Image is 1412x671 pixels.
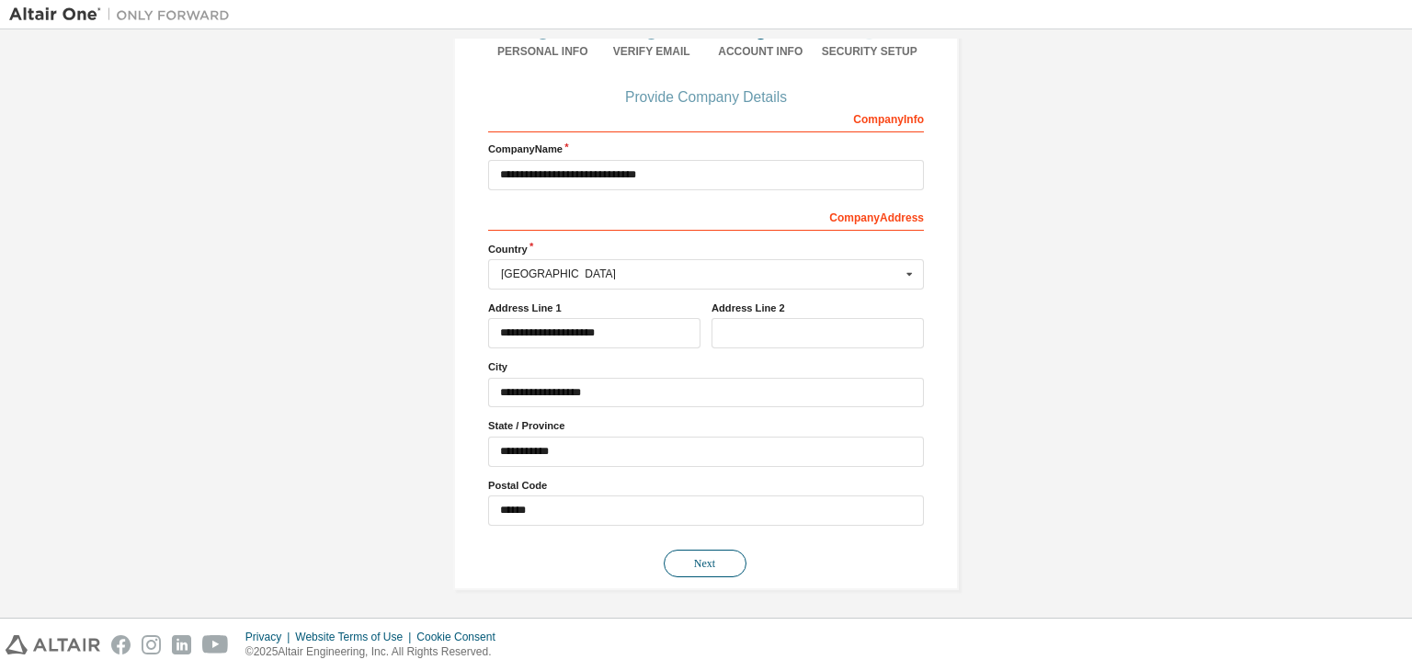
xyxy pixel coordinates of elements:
img: youtube.svg [202,635,229,654]
div: Website Terms of Use [295,630,416,644]
label: City [488,359,924,374]
div: Security Setup [815,44,925,59]
button: Next [664,550,746,577]
label: Country [488,242,924,256]
div: Verify Email [598,44,707,59]
div: Company Info [488,103,924,132]
img: Altair One [9,6,239,24]
label: State / Province [488,418,924,433]
div: Privacy [245,630,295,644]
img: instagram.svg [142,635,161,654]
img: facebook.svg [111,635,131,654]
div: [GEOGRAPHIC_DATA] [501,268,901,279]
div: Company Address [488,201,924,231]
div: Cookie Consent [416,630,506,644]
img: altair_logo.svg [6,635,100,654]
img: linkedin.svg [172,635,191,654]
div: Account Info [706,44,815,59]
div: Personal Info [488,44,598,59]
div: Provide Company Details [488,92,924,103]
p: © 2025 Altair Engineering, Inc. All Rights Reserved. [245,644,507,660]
label: Company Name [488,142,924,156]
label: Address Line 2 [712,301,924,315]
label: Address Line 1 [488,301,700,315]
label: Postal Code [488,478,924,493]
